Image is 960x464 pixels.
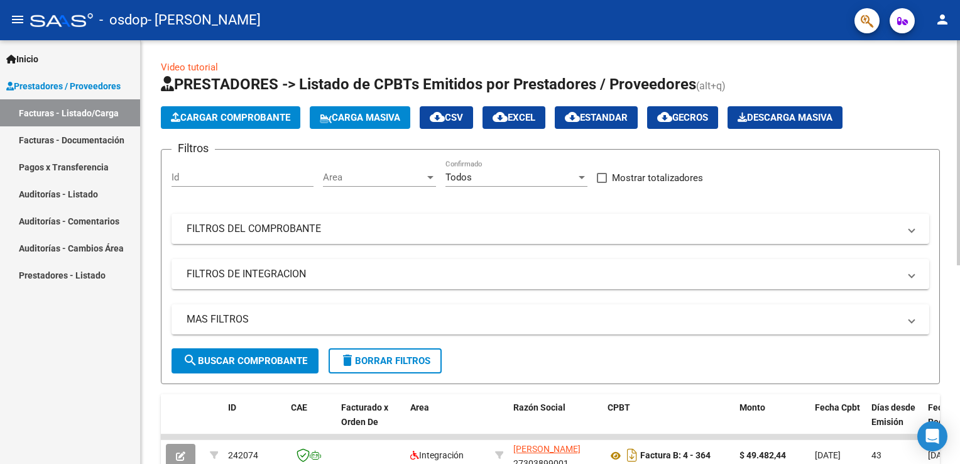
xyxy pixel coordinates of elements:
span: - [PERSON_NAME] [148,6,261,34]
span: EXCEL [493,112,535,123]
span: [PERSON_NAME] [513,444,581,454]
span: [DATE] [815,450,841,460]
mat-icon: delete [340,353,355,368]
span: Descarga Masiva [738,112,832,123]
strong: Factura B: 4 - 364 [640,451,711,461]
mat-icon: cloud_download [493,109,508,124]
mat-panel-title: FILTROS DE INTEGRACION [187,267,899,281]
span: Inicio [6,52,38,66]
span: Mostrar totalizadores [612,170,703,185]
button: Cargar Comprobante [161,106,300,129]
span: Estandar [565,112,628,123]
datatable-header-cell: ID [223,394,286,450]
span: Prestadores / Proveedores [6,79,121,93]
span: [DATE] [928,450,954,460]
div: Open Intercom Messenger [917,421,947,451]
span: CPBT [608,402,630,412]
span: Facturado x Orden De [341,402,388,427]
datatable-header-cell: CAE [286,394,336,450]
mat-panel-title: FILTROS DEL COMPROBANTE [187,222,899,236]
app-download-masive: Descarga masiva de comprobantes (adjuntos) [728,106,843,129]
mat-expansion-panel-header: FILTROS DE INTEGRACION [172,259,929,289]
span: Area [410,402,429,412]
datatable-header-cell: Días desde Emisión [866,394,923,450]
button: EXCEL [483,106,545,129]
mat-icon: cloud_download [565,109,580,124]
button: Buscar Comprobante [172,348,319,373]
mat-icon: cloud_download [657,109,672,124]
mat-expansion-panel-header: FILTROS DEL COMPROBANTE [172,214,929,244]
span: CAE [291,402,307,412]
span: Gecros [657,112,708,123]
datatable-header-cell: CPBT [603,394,734,450]
span: 43 [871,450,881,460]
button: Carga Masiva [310,106,410,129]
mat-expansion-panel-header: MAS FILTROS [172,304,929,334]
span: CSV [430,112,463,123]
mat-icon: menu [10,12,25,27]
span: Todos [445,172,472,183]
h3: Filtros [172,140,215,157]
span: Integración [410,450,464,460]
span: Monto [739,402,765,412]
datatable-header-cell: Fecha Cpbt [810,394,866,450]
mat-icon: person [935,12,950,27]
span: Carga Masiva [320,112,400,123]
button: Gecros [647,106,718,129]
span: Cargar Comprobante [171,112,290,123]
datatable-header-cell: Monto [734,394,810,450]
span: Area [323,172,425,183]
datatable-header-cell: Facturado x Orden De [336,394,405,450]
span: ID [228,402,236,412]
mat-icon: search [183,353,198,368]
span: Borrar Filtros [340,355,430,367]
button: Borrar Filtros [329,348,442,373]
span: Buscar Comprobante [183,355,307,367]
mat-panel-title: MAS FILTROS [187,312,899,326]
span: PRESTADORES -> Listado de CPBTs Emitidos por Prestadores / Proveedores [161,75,696,93]
mat-icon: cloud_download [430,109,445,124]
a: Video tutorial [161,62,218,73]
span: Días desde Emisión [871,402,915,427]
span: (alt+q) [696,80,726,92]
span: - osdop [99,6,148,34]
span: 242074 [228,450,258,460]
span: Fecha Cpbt [815,402,860,412]
button: CSV [420,106,473,129]
button: Estandar [555,106,638,129]
button: Descarga Masiva [728,106,843,129]
span: Razón Social [513,402,565,412]
datatable-header-cell: Razón Social [508,394,603,450]
strong: $ 49.482,44 [739,450,786,460]
datatable-header-cell: Area [405,394,490,450]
